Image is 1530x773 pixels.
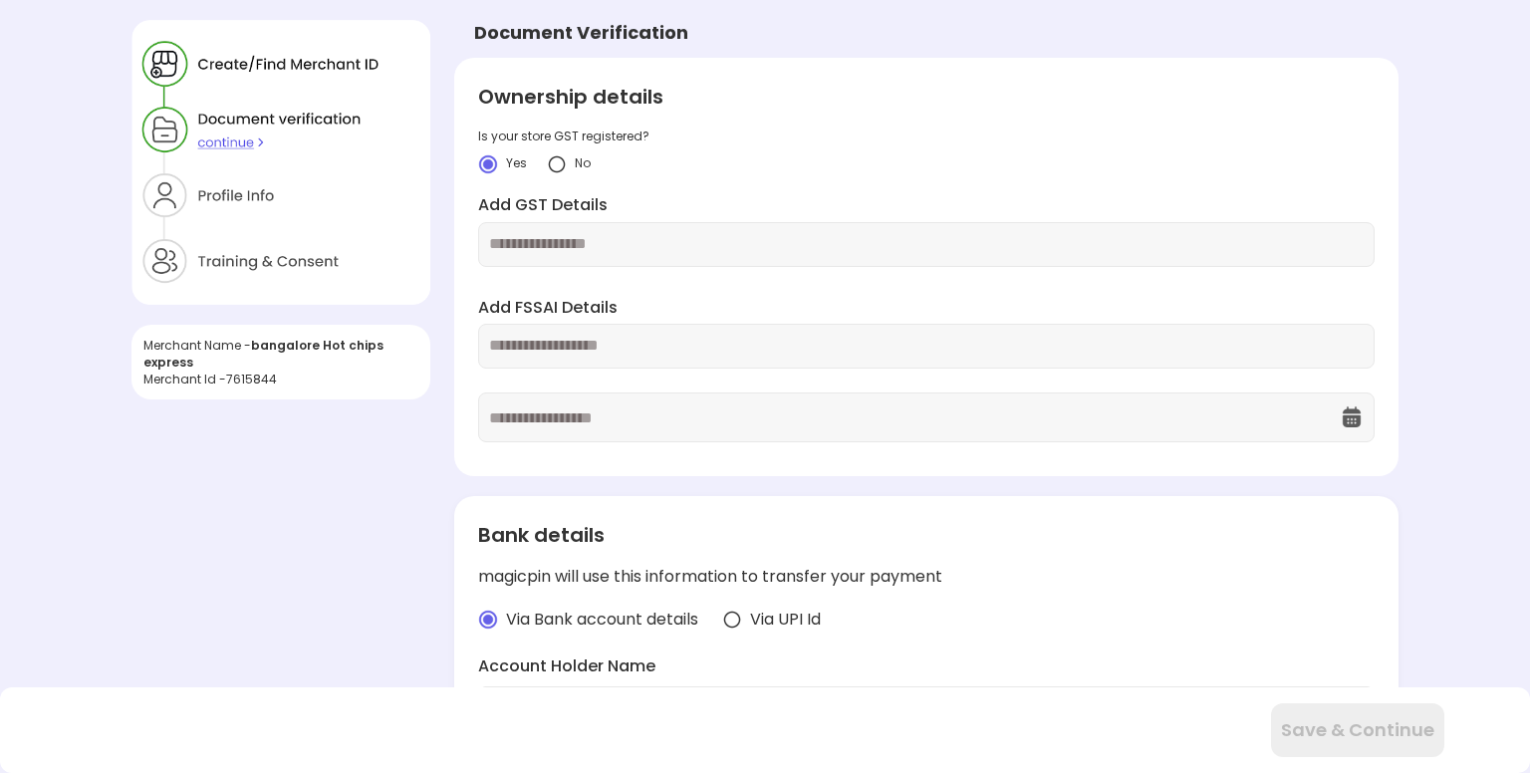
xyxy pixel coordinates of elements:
[143,337,383,371] span: bangalore Hot chips express
[1271,703,1444,757] button: Save & Continue
[131,20,430,305] img: xZtaNGYO7ZEa_Y6BGN0jBbY4tz3zD8CMWGtK9DYT203r_wSWJgC64uaYzQv0p6I5U3yzNyQZ90jnSGEji8ItH6xpax9JibOI_...
[478,128,1375,144] div: Is your store GST registered?
[722,610,742,630] img: radio
[478,82,1375,112] div: Ownership details
[478,566,1375,589] div: magicpin will use this information to transfer your payment
[478,610,498,630] img: radio
[478,154,498,174] img: crlYN1wOekqfTXo2sKdO7mpVD4GIyZBlBCY682TI1bTNaOsxckEXOmACbAD6EYcPGHR5wXB9K-wSeRvGOQTikGGKT-kEDVP-b...
[750,609,821,632] span: Via UPI Id
[474,20,688,46] div: Document Verification
[478,655,1375,678] label: Account Holder Name
[506,609,698,632] span: Via Bank account details
[478,194,1375,217] label: Add GST Details
[547,154,567,174] img: yidvdI1b1At5fYgYeHdauqyvT_pgttO64BpF2mcDGQwz_NKURL8lp7m2JUJk3Onwh4FIn8UgzATYbhG5vtZZpSXeknhWnnZDd...
[506,154,527,171] span: Yes
[143,371,418,387] div: Merchant Id - 7615844
[478,520,1375,550] div: Bank details
[575,154,591,171] span: No
[1340,405,1364,429] img: OcXK764TI_dg1n3pJKAFuNcYfYqBKGvmbXteblFrPew4KBASBbPUoKPFDRZzLe5z5khKOkBCrBseVNl8W_Mqhk0wgJF92Dyy9...
[143,337,418,371] div: Merchant Name -
[478,297,1375,320] label: Add FSSAI Details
